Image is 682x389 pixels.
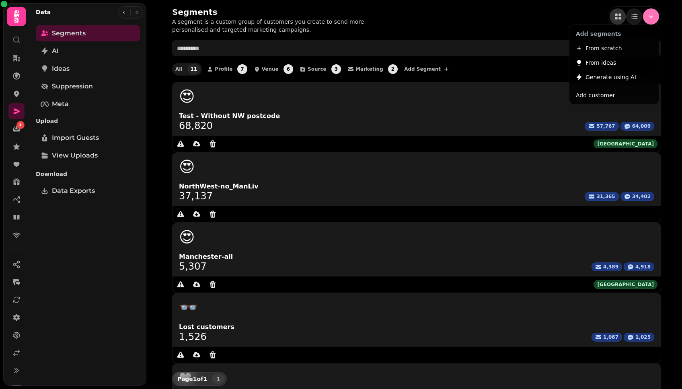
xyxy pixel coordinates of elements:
[576,90,615,100] span: Add customer
[52,64,70,74] span: Ideas
[52,151,98,160] span: View Uploads
[36,167,140,181] p: Download
[52,29,86,38] span: Segments
[52,99,69,109] span: Meta
[36,8,51,16] h2: Data
[36,114,140,128] p: Upload
[643,8,659,25] button: Menu
[585,43,622,53] span: From scratch
[52,186,95,196] span: Data Exports
[36,130,140,146] a: Import Guests
[52,82,93,91] span: Suppression
[585,58,616,68] span: From ideas
[52,133,99,143] span: Import Guests
[36,96,140,112] a: Meta
[569,25,659,104] div: Menu
[36,183,140,199] a: Data Exports
[571,27,657,41] header: Add segments
[36,61,140,77] a: Ideas
[36,78,140,94] a: Suppression
[585,72,636,82] span: Generate using AI
[36,25,140,41] a: Segments
[52,46,59,56] span: AI
[36,147,140,164] a: View Uploads
[36,43,140,59] a: AI
[29,22,146,386] nav: Tabs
